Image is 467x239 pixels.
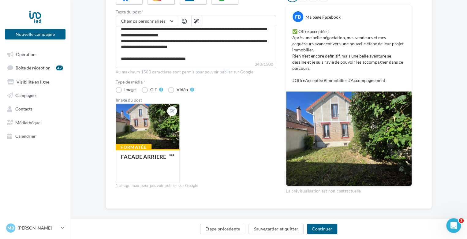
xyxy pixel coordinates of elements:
[5,222,65,234] a: MB [PERSON_NAME]
[16,51,37,57] span: Opérations
[121,153,166,160] div: FACADE ARRIERE
[4,62,67,73] a: Boîte de réception47
[4,103,67,114] a: Contacts
[286,186,412,194] div: La prévisualisation est non-contractuelle
[116,61,276,68] label: 348/1500
[4,89,67,100] a: Campagnes
[124,88,136,92] div: Image
[116,69,276,75] div: Au maximum 1500 caractères sont permis pour pouvoir publier sur Google
[4,48,67,59] a: Opérations
[15,120,40,125] span: Médiathèque
[446,218,461,233] iframe: Intercom live chat
[177,88,188,92] div: Vidéo
[17,79,49,84] span: Visibilité en ligne
[116,80,276,84] label: Type de média *
[4,130,67,141] a: Calendrier
[121,18,166,24] span: Champs personnalisés
[116,98,276,102] div: Image du post
[150,88,157,92] div: GIF
[459,218,464,223] span: 1
[116,144,151,151] div: Formatée
[15,106,32,111] span: Contacts
[116,16,177,26] button: Champs personnalisés
[248,224,304,234] button: Sauvegarder et quitter
[116,10,276,14] label: Texte du post *
[293,11,303,22] div: FB
[18,225,58,231] p: [PERSON_NAME]
[15,133,36,139] span: Calendrier
[7,225,14,231] span: MB
[56,65,63,70] div: 47
[305,14,341,20] div: Ma page Facebook
[5,29,65,39] button: Nouvelle campagne
[200,224,245,234] button: Étape précédente
[307,224,337,234] button: Continuer
[15,92,37,98] span: Campagnes
[4,117,67,128] a: Médiathèque
[292,28,405,84] p: ✅ Offre acceptée ! Après une belle négociation, mes vendeurs et mes acquéreurs avancent vers une ...
[116,183,276,189] div: 1 image max pour pouvoir publier sur Google
[16,65,50,70] span: Boîte de réception
[4,76,67,87] a: Visibilité en ligne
